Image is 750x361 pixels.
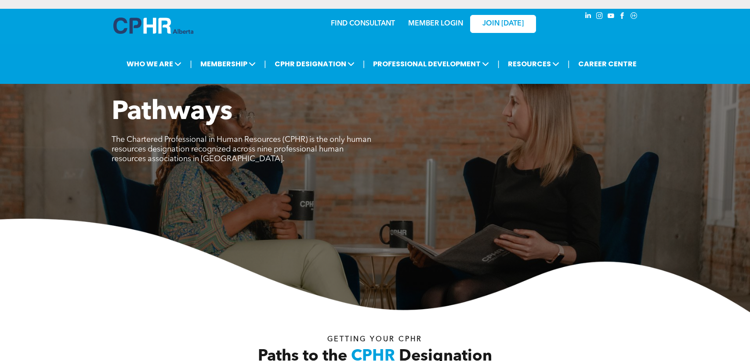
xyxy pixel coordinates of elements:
[272,56,357,72] span: CPHR DESIGNATION
[112,136,371,163] span: The Chartered Professional in Human Resources (CPHR) is the only human resources designation reco...
[576,56,639,72] a: CAREER CENTRE
[629,11,639,23] a: Social network
[618,11,627,23] a: facebook
[112,99,232,126] span: Pathways
[198,56,258,72] span: MEMBERSHIP
[264,55,266,73] li: |
[370,56,492,72] span: PROFESSIONAL DEVELOPMENT
[363,55,365,73] li: |
[568,55,570,73] li: |
[331,20,395,27] a: FIND CONSULTANT
[408,20,463,27] a: MEMBER LOGIN
[190,55,192,73] li: |
[113,18,193,34] img: A blue and white logo for cp alberta
[505,56,562,72] span: RESOURCES
[124,56,184,72] span: WHO WE ARE
[482,20,524,28] span: JOIN [DATE]
[606,11,616,23] a: youtube
[583,11,593,23] a: linkedin
[470,15,536,33] a: JOIN [DATE]
[595,11,605,23] a: instagram
[497,55,500,73] li: |
[327,336,422,343] span: Getting your Cphr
